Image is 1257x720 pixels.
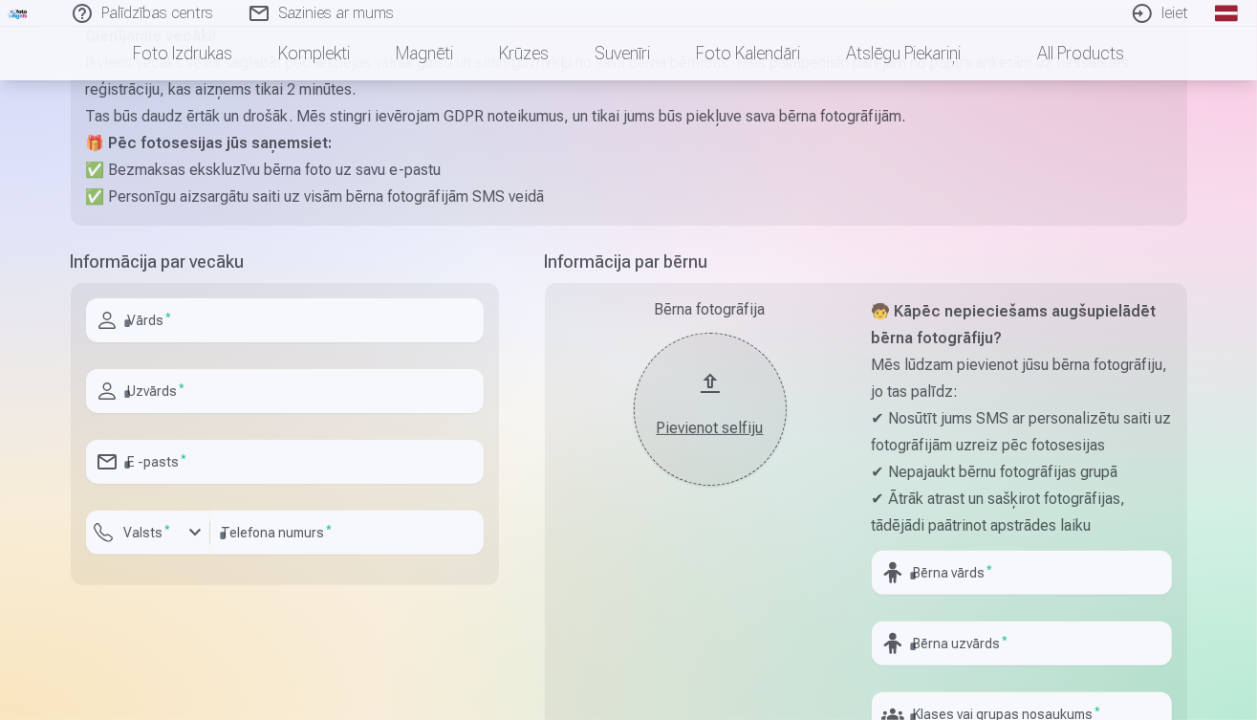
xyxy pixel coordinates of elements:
a: Suvenīri [572,27,673,80]
strong: 🎁 Pēc fotosesijas jūs saņemsiet: [86,134,333,152]
label: Valsts [117,523,179,542]
p: ✔ Nosūtīt jums SMS ar personalizētu saiti uz fotogrāfijām uzreiz pēc fotosesijas [872,405,1172,459]
img: /fa1 [8,8,29,19]
a: Foto kalendāri [673,27,823,80]
a: All products [984,27,1147,80]
button: Valsts* [86,511,210,555]
a: Magnēti [373,27,476,80]
strong: 🧒 Kāpēc nepieciešams augšupielādēt bērna fotogrāfiju? [872,302,1157,347]
h5: Informācija par bērnu [545,249,1187,275]
a: Foto izdrukas [110,27,255,80]
div: Pievienot selfiju [653,417,768,440]
a: Komplekti [255,27,373,80]
a: Krūzes [476,27,572,80]
div: Bērna fotogrāfija [560,298,860,321]
a: Atslēgu piekariņi [823,27,984,80]
p: Tas būs daudz ērtāk un drošāk. Mēs stingri ievērojam GDPR noteikumus, un tikai jums būs piekļuve ... [86,103,1172,130]
p: ✔ Ātrāk atrast un sašķirot fotogrāfijas, tādējādi paātrinot apstrādes laiku [872,486,1172,539]
p: ✅ Personīgu aizsargātu saiti uz visām bērna fotogrāfijām SMS veidā [86,184,1172,210]
h5: Informācija par vecāku [71,249,499,275]
p: ✅ Bezmaksas ekskluzīvu bērna foto uz savu e-pastu [86,157,1172,184]
button: Pievienot selfiju [634,333,787,486]
p: Mēs lūdzam pievienot jūsu bērna fotogrāfiju, jo tas palīdz: [872,352,1172,405]
p: ✔ Nepajaukt bērnu fotogrāfijas grupā [872,459,1172,486]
